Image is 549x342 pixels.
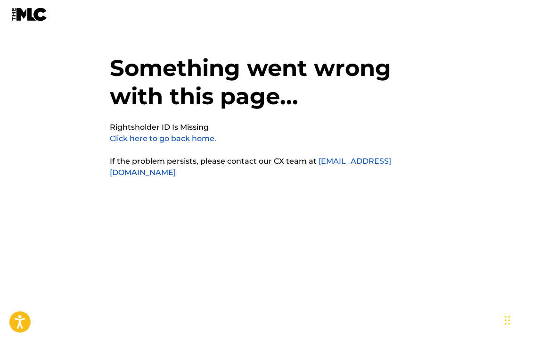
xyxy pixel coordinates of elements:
[11,8,48,21] img: MLC Logo
[110,54,440,122] h1: Something went wrong with this page...
[110,157,391,177] a: [EMAIL_ADDRESS][DOMAIN_NAME]
[110,134,216,143] a: Click here to go back home.
[505,306,510,334] div: Drag
[502,297,549,342] iframe: Chat Widget
[523,211,549,289] iframe: Resource Center
[110,156,440,178] p: If the problem persists, please contact our CX team at
[110,122,209,133] pre: Rightsholder ID Is Missing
